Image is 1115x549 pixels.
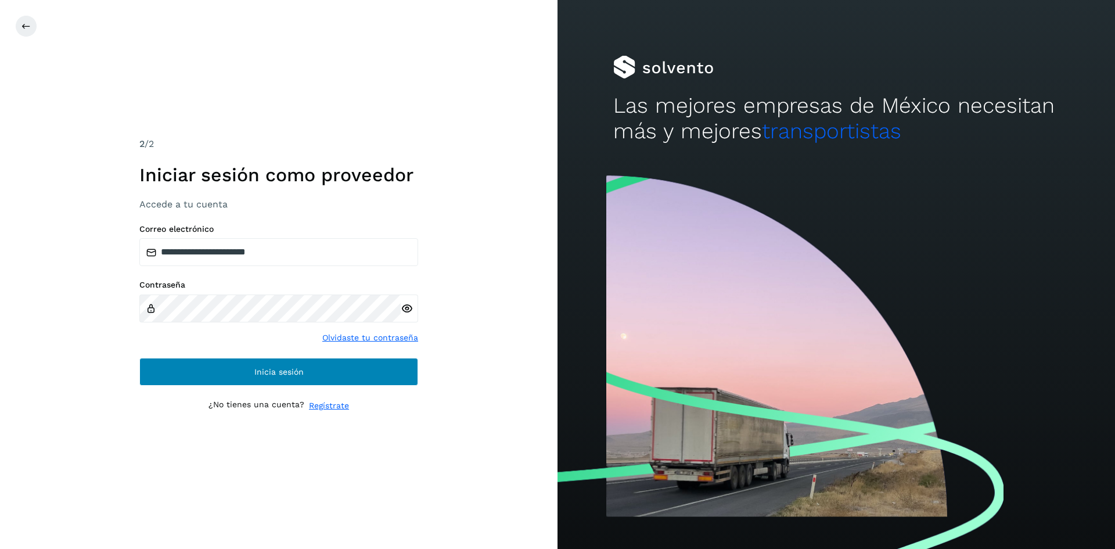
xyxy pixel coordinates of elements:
p: ¿No tienes una cuenta? [208,400,304,412]
button: Inicia sesión [139,358,418,386]
h2: Las mejores empresas de México necesitan más y mejores [613,93,1059,145]
label: Contraseña [139,280,418,290]
a: Regístrate [309,400,349,412]
span: transportistas [762,119,901,143]
span: Inicia sesión [254,368,304,376]
h3: Accede a tu cuenta [139,199,418,210]
span: 2 [139,138,145,149]
a: Olvidaste tu contraseña [322,332,418,344]
div: /2 [139,137,418,151]
h1: Iniciar sesión como proveedor [139,164,418,186]
label: Correo electrónico [139,224,418,234]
